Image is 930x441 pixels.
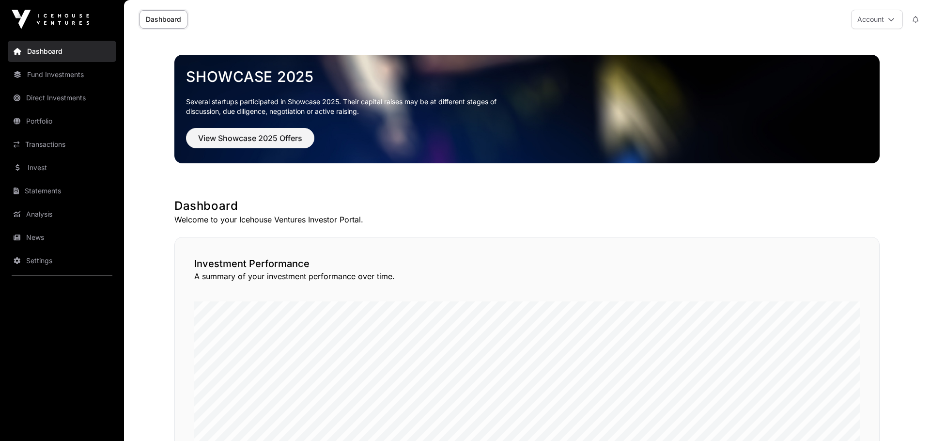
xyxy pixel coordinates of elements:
a: Dashboard [8,41,116,62]
p: Welcome to your Icehouse Ventures Investor Portal. [174,214,880,225]
a: News [8,227,116,248]
a: Transactions [8,134,116,155]
a: Showcase 2025 [186,68,868,85]
button: Account [851,10,903,29]
a: Direct Investments [8,87,116,109]
h2: Investment Performance [194,257,860,270]
p: Several startups participated in Showcase 2025. Their capital raises may be at different stages o... [186,97,511,116]
img: Showcase 2025 [174,55,880,163]
h1: Dashboard [174,198,880,214]
a: Fund Investments [8,64,116,85]
a: Settings [8,250,116,271]
p: A summary of your investment performance over time. [194,270,860,282]
a: Invest [8,157,116,178]
a: Dashboard [139,10,187,29]
a: Statements [8,180,116,202]
a: View Showcase 2025 Offers [186,138,314,147]
img: Icehouse Ventures Logo [12,10,89,29]
a: Analysis [8,204,116,225]
span: View Showcase 2025 Offers [198,132,302,144]
a: Portfolio [8,110,116,132]
button: View Showcase 2025 Offers [186,128,314,148]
